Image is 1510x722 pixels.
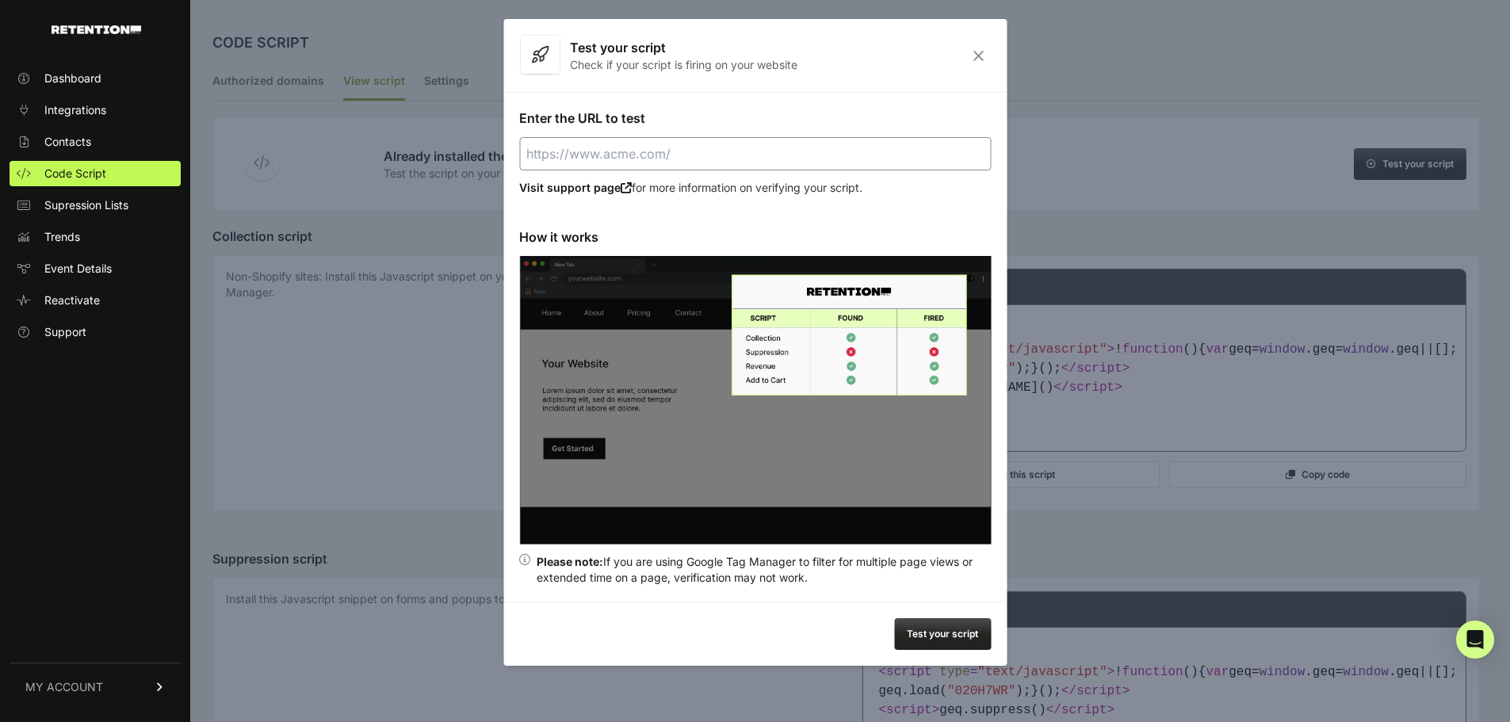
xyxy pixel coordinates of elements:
[537,555,603,568] strong: Please note:
[52,25,141,34] img: Retention.com
[25,679,103,695] span: MY ACCOUNT
[519,137,991,170] input: https://www.acme.com/
[519,110,645,126] label: Enter the URL to test
[10,319,181,345] a: Support
[10,256,181,281] a: Event Details
[10,161,181,186] a: Code Script
[10,66,181,91] a: Dashboard
[44,229,80,245] span: Trends
[570,57,797,73] p: Check if your script is firing on your website
[10,193,181,218] a: Supression Lists
[10,663,181,711] a: MY ACCOUNT
[10,129,181,155] a: Contacts
[570,38,797,57] h3: Test your script
[44,71,101,86] span: Dashboard
[44,324,86,340] span: Support
[44,261,112,277] span: Event Details
[10,288,181,313] a: Reactivate
[44,197,128,213] span: Supression Lists
[44,292,100,308] span: Reactivate
[966,49,991,63] i: Close
[537,554,991,586] div: If you are using Google Tag Manager to filter for multiple page views or extended time on a page,...
[10,224,181,250] a: Trends
[894,618,991,650] button: Test your script
[44,102,106,118] span: Integrations
[44,166,106,181] span: Code Script
[1456,621,1494,659] div: Open Intercom Messenger
[10,97,181,123] a: Integrations
[519,181,632,194] a: Visit support page
[44,134,91,150] span: Contacts
[519,256,991,544] img: verify script installation
[519,227,991,246] h3: How it works
[519,180,991,196] p: for more information on verifying your script.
